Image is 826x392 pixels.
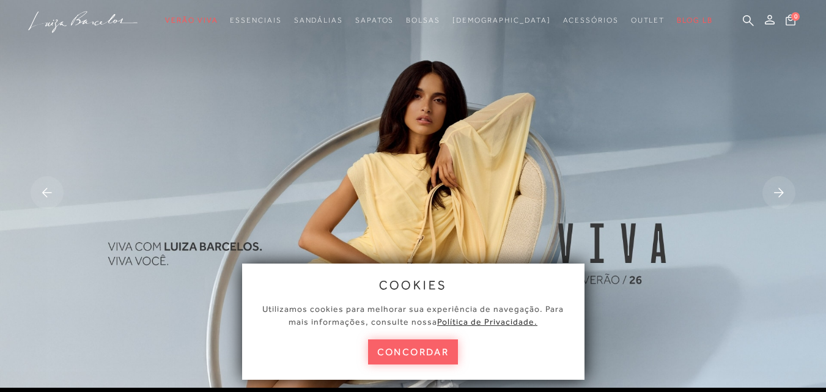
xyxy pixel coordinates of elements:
[368,339,459,364] button: concordar
[563,16,619,24] span: Acessórios
[294,16,343,24] span: Sandálias
[452,16,551,24] span: [DEMOGRAPHIC_DATA]
[791,12,800,21] span: 0
[165,9,218,32] a: noSubCategoriesText
[262,304,564,327] span: Utilizamos cookies para melhorar sua experiência de navegação. Para mais informações, consulte nossa
[563,9,619,32] a: noSubCategoriesText
[230,9,281,32] a: noSubCategoriesText
[230,16,281,24] span: Essenciais
[406,16,440,24] span: Bolsas
[631,9,665,32] a: noSubCategoriesText
[355,16,394,24] span: Sapatos
[379,278,448,292] span: cookies
[631,16,665,24] span: Outlet
[437,317,537,327] a: Política de Privacidade.
[677,9,712,32] a: BLOG LB
[355,9,394,32] a: noSubCategoriesText
[782,13,799,30] button: 0
[165,16,218,24] span: Verão Viva
[452,9,551,32] a: noSubCategoriesText
[294,9,343,32] a: noSubCategoriesText
[406,9,440,32] a: noSubCategoriesText
[677,16,712,24] span: BLOG LB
